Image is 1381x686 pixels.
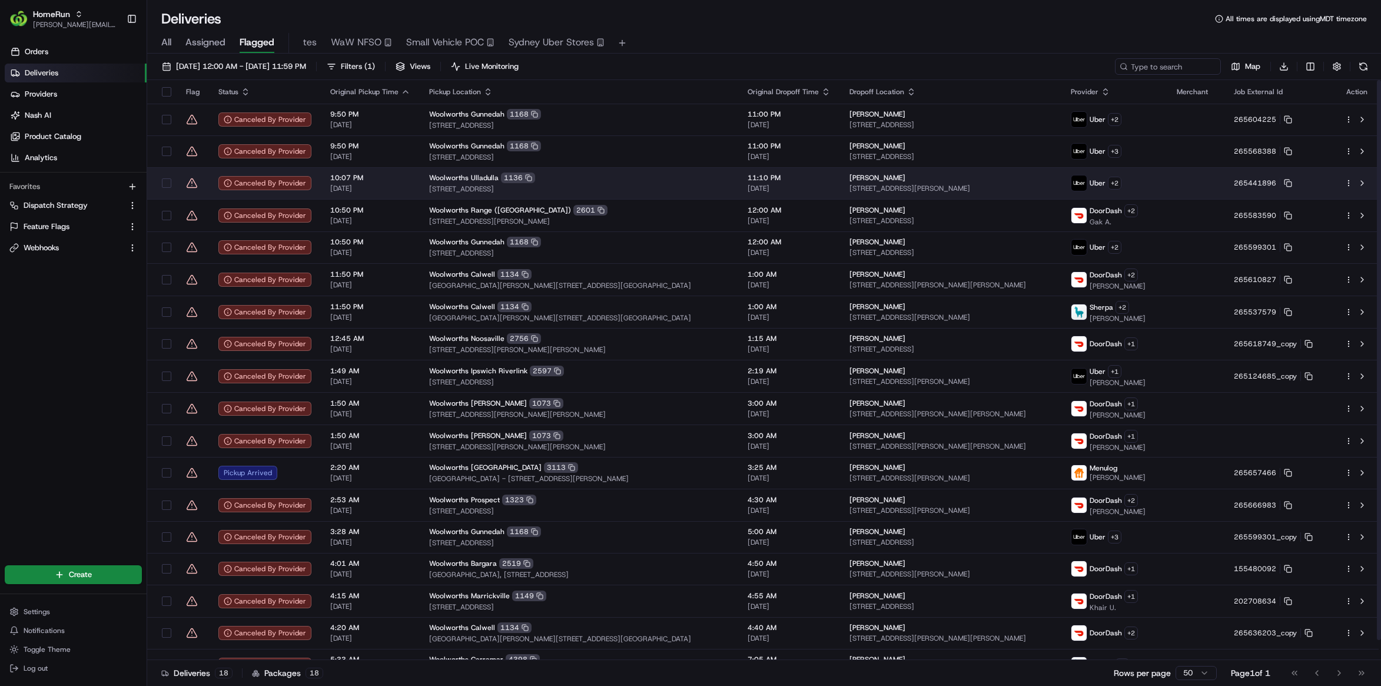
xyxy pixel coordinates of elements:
[161,9,221,28] h1: Deliveries
[1234,275,1276,284] span: 265610827
[330,87,399,97] span: Original Pickup Time
[1090,339,1122,349] span: DoorDash
[849,270,905,279] span: [PERSON_NAME]
[218,562,311,576] button: Canceled By Provider
[1108,241,1121,254] button: +2
[24,171,90,183] span: Knowledge Base
[1234,243,1276,252] span: 265599301
[9,200,123,211] a: Dispatch Strategy
[530,366,564,376] div: 2597
[218,208,311,223] div: Canceled By Provider
[330,366,410,376] span: 1:49 AM
[849,206,905,215] span: [PERSON_NAME]
[1124,430,1138,443] button: +1
[5,660,142,677] button: Log out
[748,366,831,376] span: 2:19 AM
[330,442,410,451] span: [DATE]
[330,216,410,226] span: [DATE]
[5,217,142,236] button: Feature Flags
[12,12,35,35] img: Nash
[218,626,311,640] div: Canceled By Provider
[1234,178,1292,188] button: 265441896
[5,106,147,125] a: Nash AI
[748,110,831,119] span: 11:00 PM
[748,216,831,226] span: [DATE]
[1090,281,1146,291] span: [PERSON_NAME]
[406,35,484,49] span: Small Vehicle POC
[1234,211,1292,220] button: 265583590
[507,237,541,247] div: 1168
[5,641,142,658] button: Toggle Theme
[1071,401,1087,416] img: doordash_logo_v2.png
[429,399,527,408] span: Woolworths [PERSON_NAME]
[429,153,729,162] span: [STREET_ADDRESS]
[330,270,410,279] span: 11:50 PM
[9,9,28,28] img: HomeRun
[200,116,214,130] button: Start new chat
[748,87,819,97] span: Original Dropoff Time
[1234,339,1313,349] button: 265618749_copy
[40,112,193,124] div: Start new chat
[218,434,311,448] button: Canceled By Provider
[330,431,410,440] span: 1:50 AM
[1226,14,1367,24] span: All times are displayed using MDT timezone
[1071,594,1087,609] img: doordash_logo_v2.png
[185,35,225,49] span: Assigned
[849,248,1052,257] span: [STREET_ADDRESS]
[1116,301,1129,314] button: +2
[1115,58,1221,75] input: Type to search
[99,172,109,181] div: 💻
[7,166,95,187] a: 📗Knowledge Base
[330,141,410,151] span: 9:50 PM
[5,177,142,196] div: Favorites
[748,237,831,247] span: 12:00 AM
[1071,625,1087,641] img: doordash_logo_v2.png
[849,152,1052,161] span: [STREET_ADDRESS]
[25,89,57,100] span: Providers
[330,280,410,290] span: [DATE]
[429,141,504,151] span: Woolworths Gunnedah
[1234,501,1292,510] button: 265666983
[509,35,594,49] span: Sydney Uber Stores
[1116,658,1129,671] button: +1
[25,153,57,163] span: Analytics
[748,280,831,290] span: [DATE]
[465,61,519,72] span: Live Monitoring
[218,658,311,672] div: Canceled By Provider
[330,110,410,119] span: 9:50 PM
[218,305,311,319] div: Canceled By Provider
[1177,87,1208,97] span: Merchant
[748,120,831,130] span: [DATE]
[218,240,311,254] button: Canceled By Provider
[25,47,48,57] span: Orders
[5,85,147,104] a: Providers
[849,237,905,247] span: [PERSON_NAME]
[1124,590,1138,603] button: +1
[111,171,189,183] span: API Documentation
[218,176,311,190] button: Canceled By Provider
[1234,564,1276,574] span: 155480092
[429,345,729,354] span: [STREET_ADDRESS][PERSON_NAME][PERSON_NAME]
[849,120,1052,130] span: [STREET_ADDRESS]
[1071,175,1087,191] img: uber-new-logo.jpeg
[1071,87,1098,97] span: Provider
[218,112,311,127] button: Canceled By Provider
[1234,501,1276,510] span: 265666983
[330,184,410,193] span: [DATE]
[748,377,831,386] span: [DATE]
[1234,372,1313,381] button: 265124685_copy
[1124,337,1138,350] button: +1
[429,334,504,343] span: Woolworths Noosaville
[1071,144,1087,159] img: uber-new-logo.jpeg
[1234,628,1297,638] span: 265636203_copy
[429,184,729,194] span: [STREET_ADDRESS]
[24,243,59,253] span: Webhooks
[849,366,905,376] span: [PERSON_NAME]
[1234,468,1292,478] button: 265657466
[1234,468,1276,478] span: 265657466
[1234,243,1292,252] button: 265599301
[849,344,1052,354] span: [STREET_ADDRESS]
